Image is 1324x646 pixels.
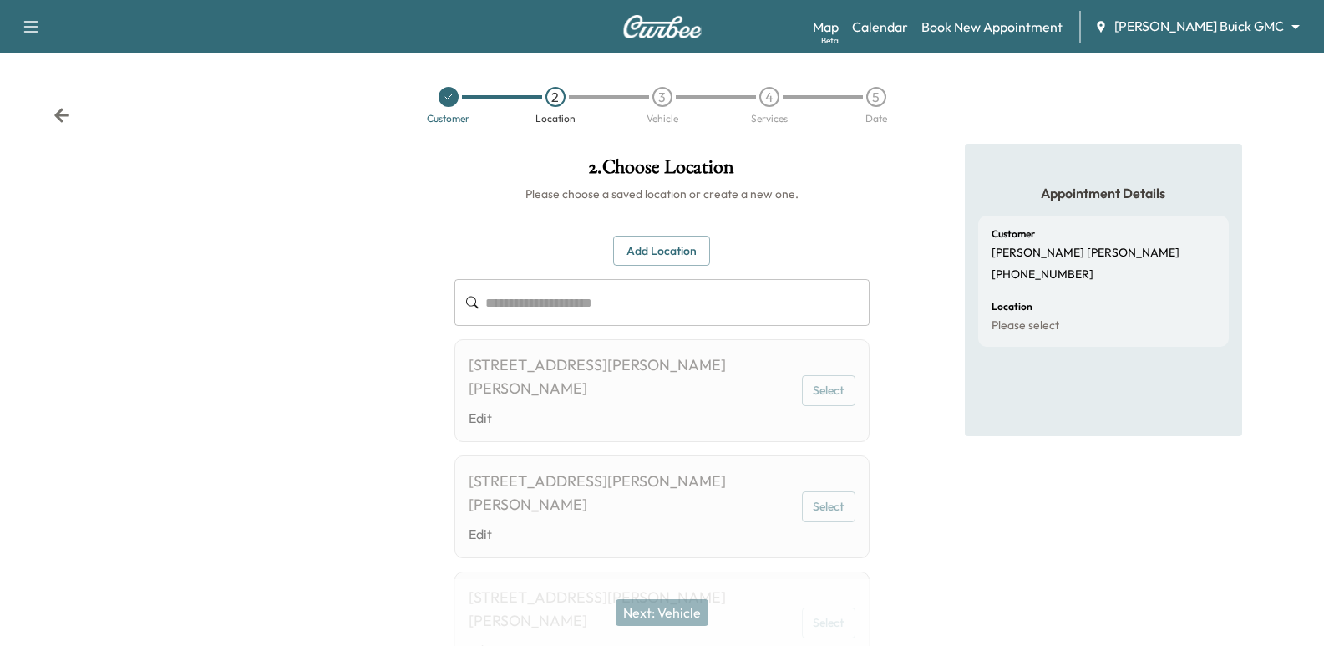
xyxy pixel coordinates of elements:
[53,107,70,124] div: Back
[813,17,839,37] a: MapBeta
[469,470,793,516] div: [STREET_ADDRESS][PERSON_NAME][PERSON_NAME]
[647,114,678,124] div: Vehicle
[454,186,869,202] h6: Please choose a saved location or create a new one.
[1114,17,1284,36] span: [PERSON_NAME] Buick GMC
[535,114,576,124] div: Location
[992,302,1032,312] h6: Location
[852,17,908,37] a: Calendar
[652,87,672,107] div: 3
[992,318,1059,333] p: Please select
[427,114,469,124] div: Customer
[866,87,886,107] div: 5
[545,87,566,107] div: 2
[469,408,793,428] a: Edit
[613,236,710,267] button: Add Location
[865,114,887,124] div: Date
[469,354,793,400] div: [STREET_ADDRESS][PERSON_NAME][PERSON_NAME]
[992,246,1179,261] p: [PERSON_NAME] [PERSON_NAME]
[921,17,1063,37] a: Book New Appointment
[454,157,869,186] h1: 2 . Choose Location
[622,15,703,38] img: Curbee Logo
[821,34,839,47] div: Beta
[992,267,1093,282] p: [PHONE_NUMBER]
[751,114,788,124] div: Services
[802,375,855,406] button: Select
[469,524,793,544] a: Edit
[978,184,1229,202] h5: Appointment Details
[759,87,779,107] div: 4
[992,229,1035,239] h6: Customer
[802,491,855,522] button: Select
